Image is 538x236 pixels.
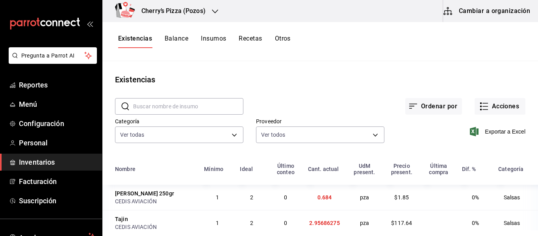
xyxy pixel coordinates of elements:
a: Pregunta a Parrot AI [6,57,97,65]
span: Configuración [19,118,96,129]
button: Pregunta a Parrot AI [9,47,97,64]
span: 2 [250,194,253,201]
span: Menú [19,99,96,110]
div: navigation tabs [118,35,291,48]
input: Buscar nombre de insumo [133,98,243,114]
button: Recetas [239,35,262,48]
div: Cant. actual [308,166,339,172]
span: $117.64 [391,220,412,226]
td: pza [346,185,383,210]
button: Balance [165,35,188,48]
div: [PERSON_NAME] 250gr [115,190,174,197]
button: Acciones [475,98,525,115]
div: UdM present. [351,163,378,175]
td: pza [346,210,383,236]
button: Otros [275,35,291,48]
span: 2 [250,220,253,226]
h3: Cherry’s Pizza (Pozos) [135,6,206,16]
span: Pregunta a Parrot AI [21,52,85,60]
span: Suscripción [19,195,96,206]
span: 1 [216,220,219,226]
button: Insumos [201,35,226,48]
span: Facturación [19,176,96,187]
span: $1.85 [394,194,409,201]
div: Mínimo [204,166,223,172]
label: Proveedor [256,119,384,124]
div: CEDIS AVIACIÓN [115,197,195,205]
button: Exportar a Excel [471,127,525,136]
span: 0 [284,220,287,226]
button: Ordenar por [405,98,462,115]
span: Ver todos [261,131,285,139]
span: Reportes [19,80,96,90]
span: 2.95686275 [309,220,340,226]
div: Precio present. [388,163,416,175]
span: 0% [472,194,479,201]
div: Última compra [425,163,453,175]
div: Nombre [115,166,135,172]
button: open_drawer_menu [87,20,93,27]
span: 1 [216,194,219,201]
span: Personal [19,138,96,148]
td: Salsas [493,185,538,210]
div: Último conteo [273,163,299,175]
span: Ver todas [120,131,144,139]
span: 0 [284,194,287,201]
span: Inventarios [19,157,96,167]
div: Existencias [115,74,155,85]
span: 0% [472,220,479,226]
button: Existencias [118,35,152,48]
div: Dif. % [462,166,476,172]
td: Salsas [493,210,538,236]
div: Ideal [240,166,253,172]
label: Categoría [115,119,243,124]
div: Tajin [115,215,128,223]
span: 0.684 [317,194,332,201]
div: Categoría [498,166,523,172]
div: CEDIS AVIACIÓN [115,223,195,231]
